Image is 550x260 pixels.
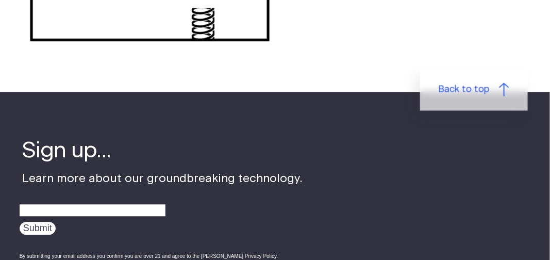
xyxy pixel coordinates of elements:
input: Submit [20,222,56,235]
span: Back to top [439,83,490,96]
h4: Sign up... [22,136,303,166]
div: By submitting your email address you confirm you are over 21 and agree to the [PERSON_NAME] Priva... [20,252,303,260]
a: Back to top [420,69,528,110]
